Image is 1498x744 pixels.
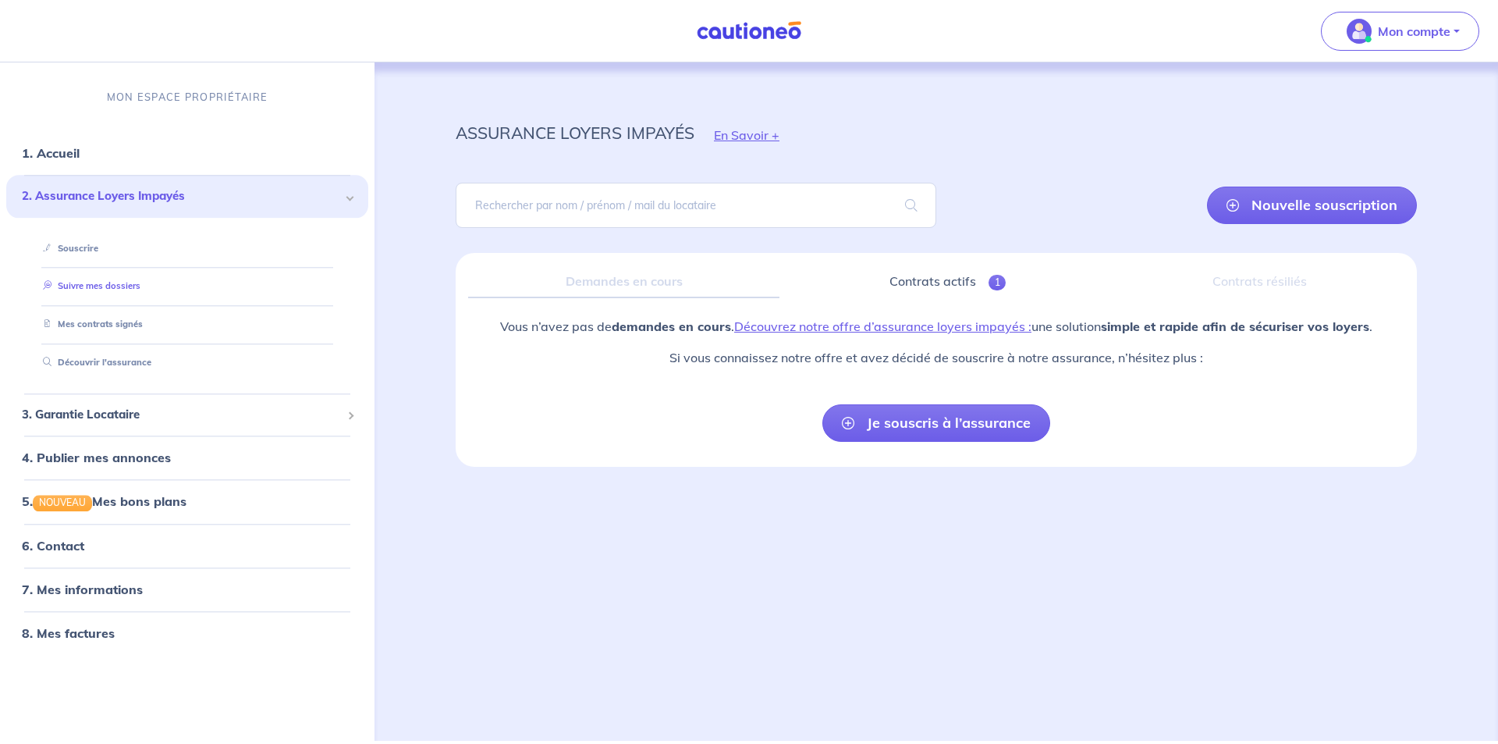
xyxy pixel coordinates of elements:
[6,443,368,474] div: 4. Publier mes annonces
[1207,187,1417,224] a: Nouvelle souscription
[456,183,936,228] input: Rechercher par nom / prénom / mail du locataire
[694,112,799,158] button: En Savoir +
[6,400,368,430] div: 3. Garantie Locataire
[25,274,350,300] div: Suivre mes dossiers
[822,404,1050,442] a: Je souscris à l’assurance
[107,90,268,105] p: MON ESPACE PROPRIÉTAIRE
[25,236,350,262] div: Souscrire
[6,530,368,561] div: 6. Contact
[37,243,98,254] a: Souscrire
[690,21,808,41] img: Cautioneo
[1321,12,1479,51] button: illu_account_valid_menu.svgMon compte
[500,348,1372,367] p: Si vous connaissez notre offre et avez décidé de souscrire à notre assurance, n’hésitez plus :
[1347,19,1372,44] img: illu_account_valid_menu.svg
[37,281,140,292] a: Suivre mes dossiers
[456,119,694,147] p: assurance loyers impayés
[22,146,80,162] a: 1. Accueil
[734,319,1031,334] a: Découvrez notre offre d’assurance loyers impayés :
[22,538,84,554] a: 6. Contact
[37,319,143,330] a: Mes contrats signés
[6,138,368,169] div: 1. Accueil
[22,188,341,206] span: 2. Assurance Loyers Impayés
[25,350,350,376] div: Découvrir l'assurance
[6,618,368,649] div: 8. Mes factures
[1378,22,1450,41] p: Mon compte
[6,176,368,219] div: 2. Assurance Loyers Impayés
[22,406,341,424] span: 3. Garantie Locataire
[25,312,350,338] div: Mes contrats signés
[886,183,936,227] span: search
[1101,319,1369,334] strong: simple et rapide afin de sécuriser vos loyers
[22,494,186,510] a: 5.NOUVEAUMes bons plans
[612,319,731,334] strong: demandes en cours
[22,450,171,466] a: 4. Publier mes annonces
[6,486,368,518] div: 5.NOUVEAUMes bons plans
[500,317,1372,336] p: Vous n’avez pas de . une solution .
[6,574,368,605] div: 7. Mes informations
[792,265,1103,298] a: Contrats actifs1
[22,582,143,597] a: 7. Mes informations
[22,625,115,641] a: 8. Mes factures
[37,357,151,368] a: Découvrir l'assurance
[989,275,1006,290] span: 1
